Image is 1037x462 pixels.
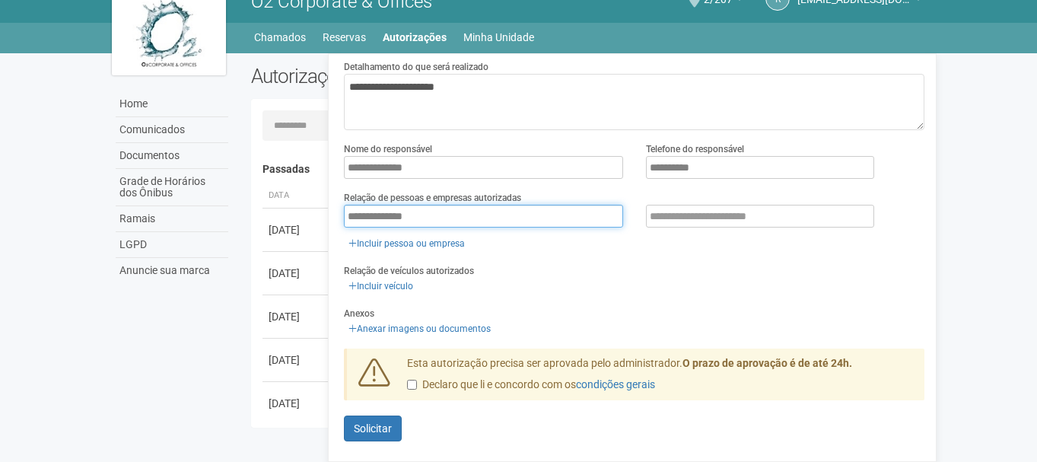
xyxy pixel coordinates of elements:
a: Minha Unidade [463,27,534,48]
label: Relação de veículos autorizados [344,264,474,278]
a: Documentos [116,143,228,169]
a: Comunicados [116,117,228,143]
div: [DATE] [269,352,325,368]
strong: O prazo de aprovação é de até 24h. [682,357,852,369]
label: Relação de pessoas e empresas autorizadas [344,191,521,205]
label: Declaro que li e concordo com os [407,378,655,393]
a: Ramais [116,206,228,232]
div: [DATE] [269,222,325,237]
th: Data [262,183,331,209]
a: Home [116,91,228,117]
a: Chamados [254,27,306,48]
a: Incluir veículo [344,278,418,295]
div: [DATE] [269,396,325,411]
label: Telefone do responsável [646,142,744,156]
div: [DATE] [269,309,325,324]
a: condições gerais [576,378,655,390]
label: Detalhamento do que será realizado [344,60,488,74]
a: LGPD [116,232,228,258]
h2: Autorizações [251,65,577,88]
a: Anexar imagens ou documentos [344,320,495,337]
button: Solicitar [344,416,402,441]
a: Autorizações [383,27,447,48]
span: Solicitar [354,422,392,435]
a: Incluir pessoa ou empresa [344,235,469,252]
h4: Passadas [262,164,915,175]
label: Anexos [344,307,374,320]
label: Nome do responsável [344,142,432,156]
a: Anuncie sua marca [116,258,228,283]
div: Esta autorização precisa ser aprovada pelo administrador. [396,356,925,400]
a: Grade de Horários dos Ônibus [116,169,228,206]
div: [DATE] [269,266,325,281]
a: Reservas [323,27,366,48]
input: Declaro que li e concordo com oscondições gerais [407,380,417,390]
